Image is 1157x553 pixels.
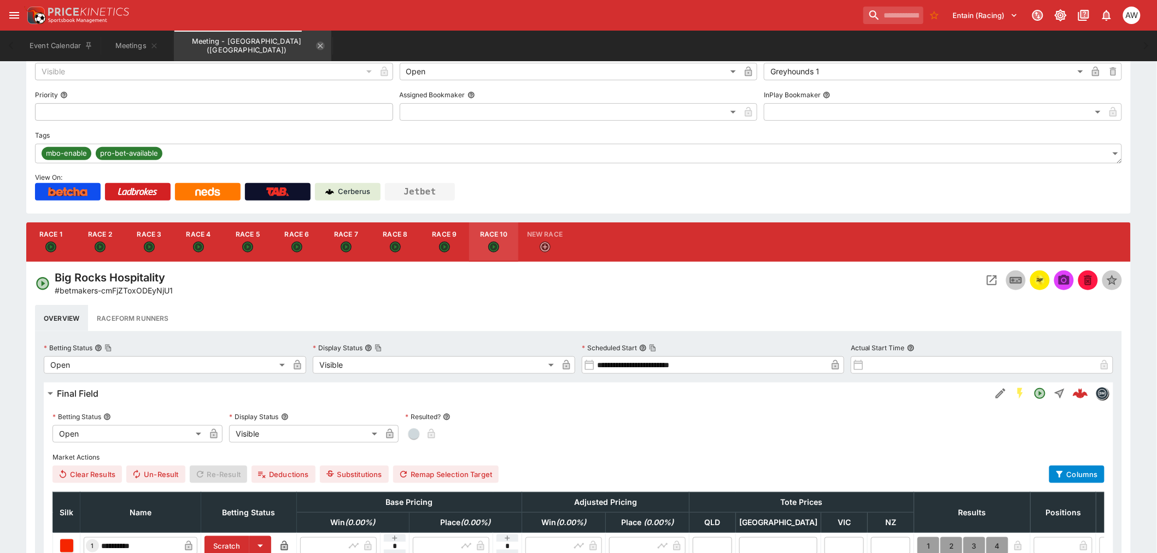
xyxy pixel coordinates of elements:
button: Priority [60,91,68,99]
p: Cerberus [338,186,371,197]
button: Notifications [1097,5,1117,25]
a: dfd11035-2c23-48ea-ac74-131a6c0b2d35 [1070,383,1091,404]
button: Race 9 [420,222,469,262]
th: Win [297,513,410,533]
button: Select Tenant [946,7,1025,24]
th: Silk [53,492,80,533]
button: Un-Result [126,466,185,483]
svg: Open [291,242,302,252]
button: Open [1030,384,1050,403]
svg: Open [439,242,450,252]
button: Scheduled StartCopy To Clipboard [639,344,647,352]
button: Copy To Clipboard [649,344,657,352]
th: Base Pricing [297,492,522,513]
button: Race 2 [75,222,125,262]
img: Sportsbook Management [48,18,107,23]
button: Amanda Whitta [1120,3,1144,27]
span: View On: [35,173,62,181]
button: Display Status [281,413,289,421]
img: Betcha [48,187,87,196]
button: Documentation [1074,5,1094,25]
img: TabNZ [266,187,289,196]
th: Betting Status [201,492,297,533]
button: SGM Enabled [1010,384,1030,403]
p: Actual Start Time [851,343,905,352]
th: Results [914,492,1031,533]
p: Priority [35,90,58,99]
p: Resulted? [405,412,441,421]
button: Final Field [44,383,991,404]
svg: Open [144,242,155,252]
div: basic tabs example [35,305,1122,331]
svg: Open [341,242,352,252]
th: Tote Prices [689,492,914,513]
div: Open [44,356,289,374]
button: Clear Results [52,466,122,483]
button: Race 6 [272,222,322,262]
button: Race 5 [223,222,272,262]
img: betmakers [1096,387,1108,399]
div: Visible [229,425,382,443]
em: ( 0.00 %) [461,517,491,527]
a: Cerberus [315,183,381,201]
th: [GEOGRAPHIC_DATA] [736,513,821,533]
button: Actual Start Time [907,344,915,352]
th: Place [410,513,522,533]
p: Tags [35,131,50,140]
div: racingform [1033,274,1047,287]
div: dfd11035-2c23-48ea-ac74-131a6c0b2d35 [1073,386,1088,401]
button: Race 1 [26,222,75,262]
em: ( 0.00 %) [644,517,674,527]
button: Betting StatusCopy To Clipboard [95,344,102,352]
img: racingform.png [1033,274,1047,286]
div: Visible [35,63,376,80]
h4: Big Rocks Hospitality [55,270,173,285]
div: Open [52,425,205,443]
p: Betting Status [44,343,92,352]
p: Display Status [313,343,363,352]
p: Scheduled Start [582,343,637,352]
button: Event Calendar [23,31,100,61]
span: Mark an event as closed and abandoned. [1078,274,1098,285]
div: Open [400,63,740,80]
span: mbo-enable [42,148,91,159]
img: Cerberus [325,187,334,196]
button: Race 10 [469,222,518,262]
th: Place [606,513,689,533]
button: Jetbet [385,183,455,201]
svg: Open [390,242,401,252]
button: Toggle light/dark mode [1051,5,1071,25]
p: InPlay Bookmaker [764,90,821,99]
button: Substitutions [320,466,389,483]
button: Columns [1049,466,1105,483]
button: Edit Detail [991,384,1010,403]
img: PriceKinetics Logo [24,4,46,26]
th: Positions [1031,492,1096,533]
label: Market Actions [52,449,1105,466]
div: Visible [313,356,558,374]
button: Meeting - Q2 Parklands (AUS) [174,31,331,61]
button: Betting Status [103,413,111,421]
button: Inplay [1006,270,1026,290]
button: Race 4 [174,222,223,262]
svg: Open [242,242,253,252]
p: Assigned Bookmaker [400,90,465,99]
button: Remap Selection Target [393,466,499,483]
button: open drawer [4,5,24,25]
button: Straight [1050,384,1070,403]
button: Copy To Clipboard [104,344,112,352]
div: Amanda Whitta [1123,7,1141,24]
button: racingform [1030,270,1050,290]
button: New Race [518,222,571,262]
input: search [863,7,924,24]
button: Copy To Clipboard [375,344,382,352]
button: Deductions [252,466,315,483]
img: Ladbrokes [118,187,157,196]
button: InPlay Bookmaker [823,91,831,99]
img: PriceKinetics [48,8,129,16]
div: betmakers [1096,387,1109,400]
em: ( 0.00 %) [556,517,586,527]
th: Win [522,513,606,533]
em: ( 0.00 %) [346,517,376,527]
button: Overview [35,305,88,331]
